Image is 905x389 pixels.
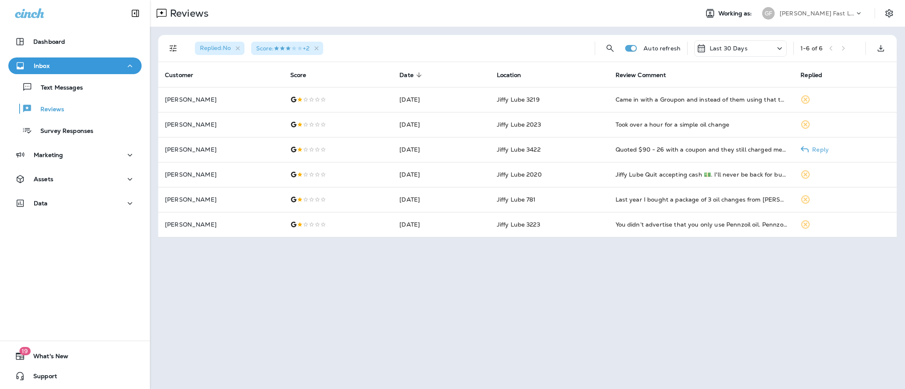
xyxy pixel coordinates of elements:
[251,42,323,55] div: Score:3 Stars+2
[290,72,307,79] span: Score
[8,78,142,96] button: Text Messages
[762,7,775,20] div: GF
[165,40,182,57] button: Filters
[34,62,50,69] p: Inbox
[32,84,83,92] p: Text Messages
[8,147,142,163] button: Marketing
[393,137,490,162] td: [DATE]
[616,195,788,204] div: Last year I bought a package of 3 oil changes from Jiffy Lube. When I went to use the third oil c...
[34,152,63,158] p: Marketing
[800,45,823,52] div: 1 - 6 of 6
[809,146,829,153] p: Reply
[393,162,490,187] td: [DATE]
[19,347,30,355] span: 19
[616,71,677,79] span: Review Comment
[8,122,142,139] button: Survey Responses
[256,45,309,52] span: Score : +2
[616,220,788,229] div: You didn’t advertise that you only use Pennzoil oil. Pennzoil is the worst oil to put in any vehi...
[165,221,277,228] p: [PERSON_NAME]
[33,38,65,45] p: Dashboard
[497,71,532,79] span: Location
[497,146,541,153] span: Jiffy Lube 3422
[718,10,754,17] span: Working as:
[710,45,748,52] p: Last 30 Days
[399,72,414,79] span: Date
[497,121,541,128] span: Jiffy Lube 2023
[643,45,681,52] p: Auto refresh
[124,5,147,22] button: Collapse Sidebar
[616,120,788,129] div: Took over a hour for a simple oil change
[8,195,142,212] button: Data
[497,72,521,79] span: Location
[165,72,193,79] span: Customer
[616,170,788,179] div: Jiffy Lube Quit accepting cash 💵. I'll never be back for business again. Lames
[165,196,277,203] p: [PERSON_NAME]
[32,127,93,135] p: Survey Responses
[32,106,64,114] p: Reviews
[497,96,540,103] span: Jiffy Lube 3219
[8,100,142,117] button: Reviews
[290,71,317,79] span: Score
[8,348,142,364] button: 19What's New
[8,33,142,50] button: Dashboard
[200,44,231,52] span: Replied : No
[800,72,822,79] span: Replied
[165,171,277,178] p: [PERSON_NAME]
[167,7,209,20] p: Reviews
[780,10,855,17] p: [PERSON_NAME] Fast Lube dba [PERSON_NAME]
[34,176,53,182] p: Assets
[165,146,277,153] p: [PERSON_NAME]
[393,87,490,112] td: [DATE]
[399,71,424,79] span: Date
[8,171,142,187] button: Assets
[616,145,788,154] div: Quoted $90 - 26 with a coupon and they still charged me $90 for shop supplies Etc will not be goi...
[873,40,889,57] button: Export as CSV
[393,187,490,212] td: [DATE]
[497,196,536,203] span: Jiffy Lube 781
[616,72,666,79] span: Review Comment
[393,212,490,237] td: [DATE]
[393,112,490,137] td: [DATE]
[800,71,833,79] span: Replied
[8,368,142,384] button: Support
[165,96,277,103] p: [PERSON_NAME]
[34,200,48,207] p: Data
[195,42,244,55] div: Replied:No
[497,221,540,228] span: Jiffy Lube 3223
[8,57,142,74] button: Inbox
[25,373,57,383] span: Support
[165,121,277,128] p: [PERSON_NAME]
[165,71,204,79] span: Customer
[602,40,618,57] button: Search Reviews
[616,95,788,104] div: Came in with a Groupon and instead of them using that they just wanted to upsell me to the next o...
[25,353,68,363] span: What's New
[882,6,897,21] button: Settings
[497,171,542,178] span: Jiffy Lube 2020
